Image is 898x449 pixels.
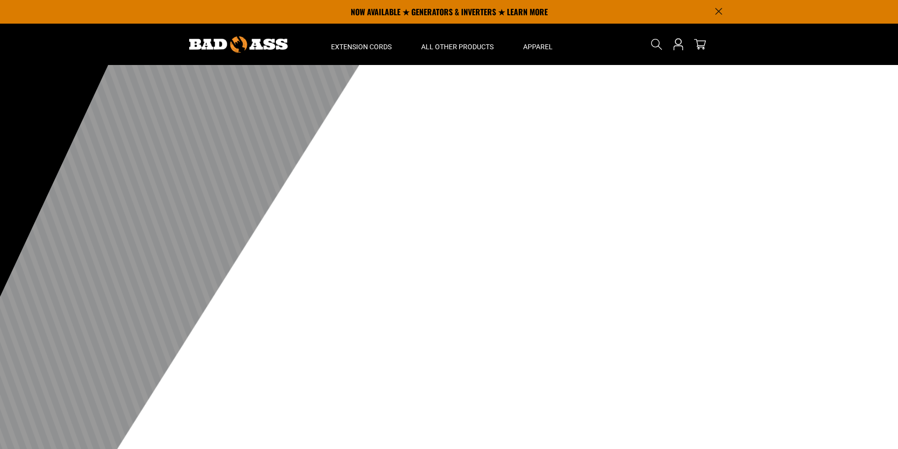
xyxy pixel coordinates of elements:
span: Extension Cords [331,42,392,51]
summary: Apparel [508,24,567,65]
span: Apparel [523,42,553,51]
summary: Extension Cords [316,24,406,65]
summary: Search [649,36,665,52]
img: Bad Ass Extension Cords [189,36,288,53]
summary: All Other Products [406,24,508,65]
span: All Other Products [421,42,494,51]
